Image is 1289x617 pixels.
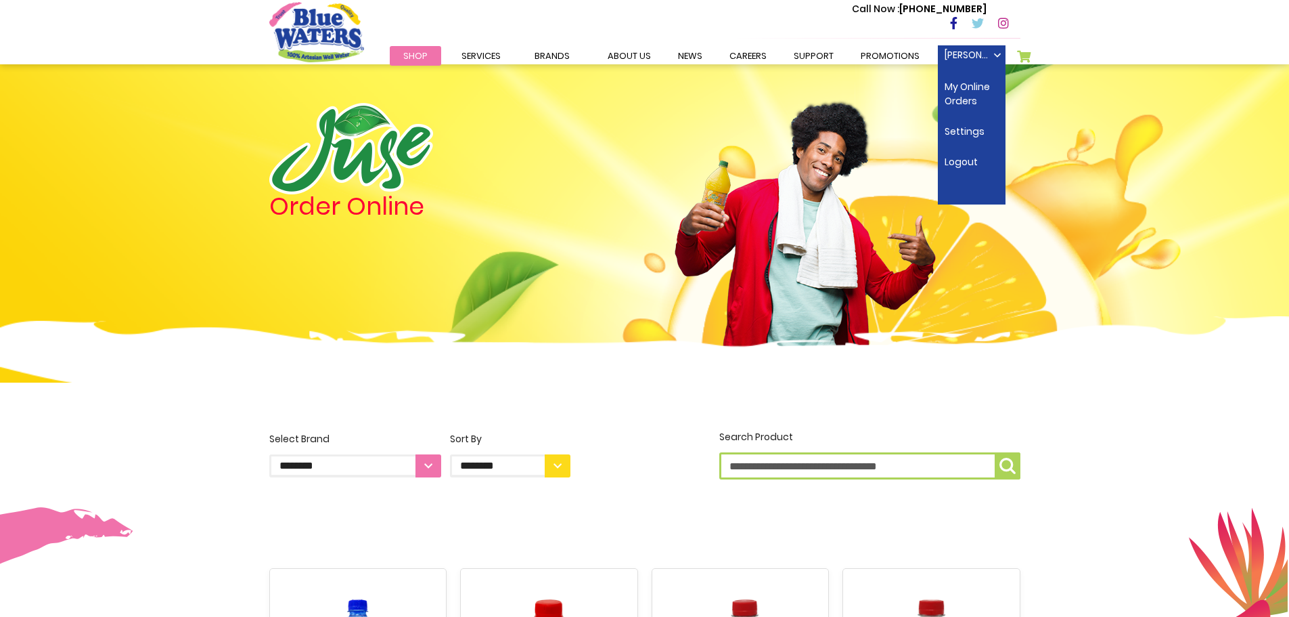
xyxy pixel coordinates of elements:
label: Search Product [719,430,1020,480]
a: support [780,46,847,66]
a: [PERSON_NAME] [938,45,1005,66]
a: My Online Orders [938,75,1005,113]
button: Search Product [995,452,1020,480]
h4: Order Online [269,194,570,219]
label: Select Brand [269,432,441,477]
a: News [664,46,716,66]
span: Services [461,49,501,62]
img: man.png [673,78,937,368]
a: careers [716,46,780,66]
img: logo [269,103,433,194]
a: Settings [938,120,1005,144]
a: store logo [269,2,364,62]
input: Search Product [719,452,1020,480]
span: Brands [535,49,570,62]
a: Logout [938,150,1005,174]
a: about us [594,46,664,66]
img: search-icon.png [999,458,1016,474]
span: Shop [403,49,428,62]
select: Select Brand [269,454,441,477]
a: Promotions [847,46,933,66]
span: Call Now : [852,2,899,16]
p: [PHONE_NUMBER] [852,2,987,16]
select: Sort By [450,454,570,477]
div: Sort By [450,432,570,446]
